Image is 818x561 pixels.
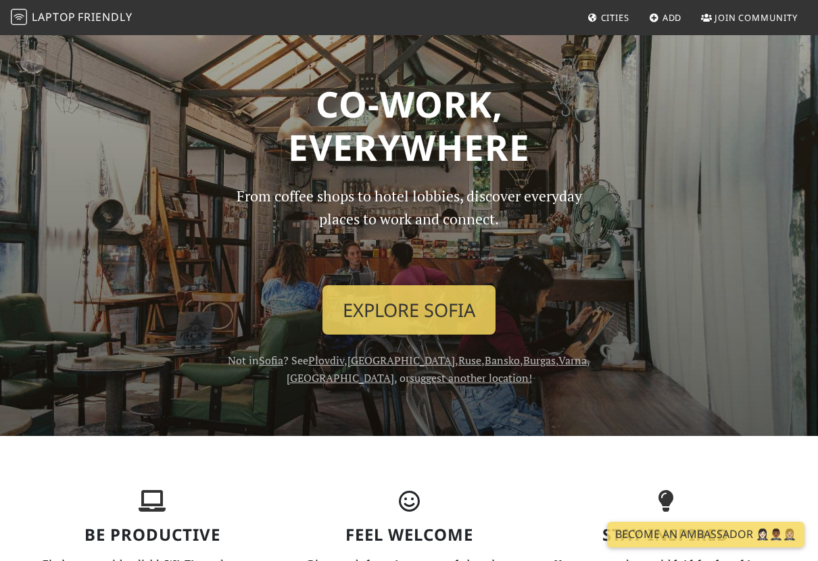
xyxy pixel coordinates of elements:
a: suggest another location! [410,370,532,385]
span: Laptop [32,9,76,24]
a: Sofia [259,353,283,368]
a: Join Community [696,5,803,30]
a: Plovdiv [308,353,344,368]
span: Not in ? See , , , , , , , or [228,353,590,385]
a: LaptopFriendly LaptopFriendly [11,6,133,30]
img: LaptopFriendly [11,9,27,25]
h3: Stay Inspired [546,525,786,545]
a: Ruse [458,353,481,368]
h3: Feel Welcome [289,525,529,545]
a: Add [644,5,688,30]
h3: Be Productive [32,525,272,545]
a: Explore Sofia [322,285,496,335]
a: Bansko [485,353,520,368]
a: Cities [582,5,635,30]
p: From coffee shops to hotel lobbies, discover everyday places to work and connect. [224,185,594,274]
span: Cities [601,11,629,24]
h1: Co-work, Everywhere [32,82,786,168]
span: Join Community [715,11,798,24]
a: Become an Ambassador 🤵🏻‍♀️🤵🏾‍♂️🤵🏼‍♀️ [607,522,804,547]
a: [GEOGRAPHIC_DATA] [347,353,455,368]
a: Varna [558,353,587,368]
span: Add [663,11,682,24]
a: Burgas [523,353,556,368]
a: [GEOGRAPHIC_DATA] [287,370,394,385]
span: Friendly [78,9,132,24]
